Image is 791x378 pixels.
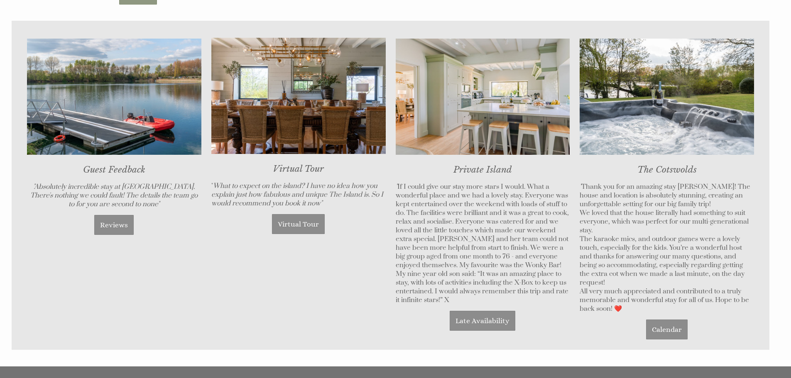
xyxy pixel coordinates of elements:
a: Reviews [94,215,134,235]
em: What to expect on the island? I have no idea how you explain just how fabulous and unique The Isl... [211,182,383,208]
a: Late Availability [450,311,515,331]
img: Hot tub at The Island in Oxfordshire [580,39,754,155]
a: Virtual Tour [272,214,325,234]
h2: Virtual Tour [211,163,386,174]
img: Large dining table for 14 guests [211,38,386,154]
p: If I could give our stay more stars I would. What a wonderful place and we had a lovely stay. Eve... [396,183,570,305]
em: "Absolutely incredible stay at [GEOGRAPHIC_DATA]. There's nothing we could fault! The details the... [30,183,198,209]
p: Thank you for an amazing stay [PERSON_NAME]! The house and location is absolutely stunning, creat... [580,183,754,313]
h2: The Cotswolds [580,164,754,175]
img: The Kitchen at The Island in Oxfordshire [396,39,570,155]
a: Calendar [646,319,688,339]
img: The Jetty at The Island in Oxfordshire [27,39,201,155]
em: " [580,183,581,191]
em: " [396,183,397,191]
p: " [211,182,386,208]
h2: Guest Feedback [27,164,201,175]
h2: Private Island [396,164,570,175]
